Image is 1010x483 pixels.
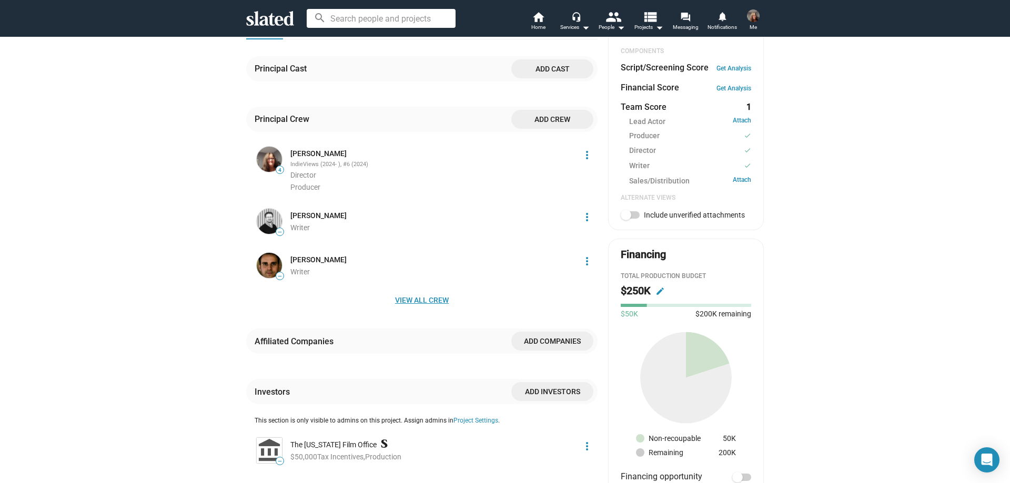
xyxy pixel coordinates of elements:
div: The [US_STATE] Film Office [290,440,377,450]
button: Add cast [511,59,593,78]
button: Project Settings [453,417,498,425]
span: Lead Actor [629,117,665,127]
span: Writer [629,161,650,172]
mat-icon: forum [680,12,690,22]
span: Director [629,146,656,157]
span: Remaining [649,448,690,458]
mat-icon: arrow_drop_down [653,21,665,34]
mat-icon: more_vert [581,255,593,268]
img: Trisha Gianesin [257,147,282,172]
a: [PERSON_NAME] [290,211,347,221]
dt: Team Score [621,101,666,112]
img: The Illinois Film Office [257,438,282,463]
span: Notifications [708,21,737,34]
div: Principal Cast [255,63,311,74]
li: $50,000 Tax Incentives , [290,452,474,462]
span: Producer [290,183,320,191]
dd: 1 [741,101,751,112]
button: Services [557,11,593,34]
mat-icon: edit [655,286,665,296]
div: People [599,21,625,34]
span: Producer [629,131,660,142]
span: $50K [621,309,638,319]
span: Add companies [520,332,585,351]
button: Edit budget [652,283,669,300]
span: Writer [290,223,310,232]
mat-icon: check [744,161,751,171]
span: Projects [634,21,663,34]
span: $200K remaining [695,310,751,318]
span: Writer [290,268,310,276]
div: Principal Crew [255,114,314,125]
div: Open Intercom Messenger [974,447,999,472]
span: 4 [276,167,284,173]
button: Add investors [511,382,593,401]
span: Home [531,21,546,34]
span: production [365,453,401,461]
button: Add crew [511,110,593,129]
button: Add companies [511,332,593,351]
span: 50K [723,434,736,443]
img: Trisha Gianesin [747,9,760,22]
a: [PERSON_NAME] [290,149,347,159]
div: COMPONENTS [621,47,751,56]
button: View all crew [246,291,598,310]
a: Attach [733,176,751,186]
a: Home [520,11,557,34]
span: Director [290,171,316,179]
dt: Script/Screening Score [621,62,709,73]
span: Add crew [520,110,585,129]
div: Alternate Views [621,194,751,202]
a: Get Analysis [716,85,751,92]
mat-icon: more_vert [581,440,593,453]
div: Affiliated Companies [255,336,338,347]
h2: $250K [621,284,651,298]
mat-icon: arrow_drop_down [614,21,627,34]
mat-icon: arrow_drop_down [579,21,592,34]
span: — [276,229,284,235]
span: Non-recoupable [649,434,707,444]
input: Search people and projects [307,9,456,28]
span: Me [750,21,757,34]
mat-icon: check [744,131,751,141]
div: Investors [255,386,294,397]
div: Financing [621,248,666,262]
mat-icon: more_vert [581,149,593,161]
mat-icon: people [605,9,621,24]
dt: Financial Score [621,82,679,93]
mat-icon: check [744,146,751,156]
mat-icon: view_list [642,9,658,24]
div: IndieViews (2024- ), #6 (2024) [290,161,574,169]
span: Include unverified attachments [644,211,745,219]
span: — [276,458,284,464]
div: Total Production budget [621,272,751,281]
p: This section is only visible to admins on this project. Assign admins in . [255,417,598,425]
span: Messaging [673,21,699,34]
span: 200K [719,448,736,457]
span: Add cast [520,59,585,78]
mat-icon: headset_mic [571,12,581,21]
img: Mike Underwood [257,209,282,234]
mat-icon: home [532,11,544,23]
button: Trisha GianesinMe [741,7,766,35]
a: [PERSON_NAME] [290,255,347,265]
img: Alex Kellett [257,253,282,278]
span: Add investors [520,382,585,401]
span: View all crew [255,291,589,310]
span: Sales/Distribution [629,176,690,186]
button: People [593,11,630,34]
mat-icon: more_vert [581,211,593,223]
div: Services [560,21,590,34]
a: Notifications [704,11,741,34]
mat-icon: notifications [717,11,727,21]
a: Messaging [667,11,704,34]
a: Attach [733,117,751,127]
a: Get Analysis [716,65,751,72]
span: — [276,273,284,279]
button: Projects [630,11,667,34]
